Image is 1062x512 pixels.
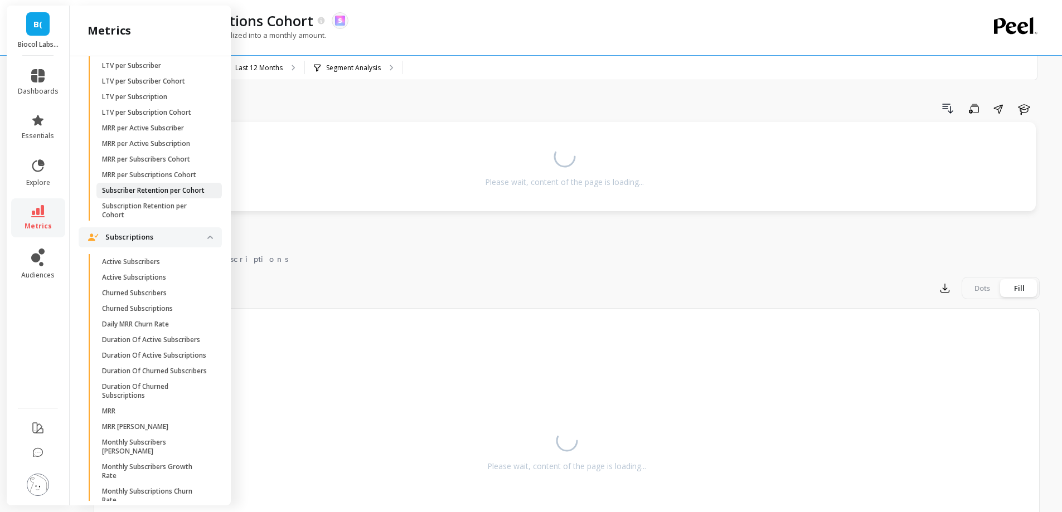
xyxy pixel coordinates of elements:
[102,335,200,344] p: Duration Of Active Subscribers
[25,222,52,231] span: metrics
[102,320,169,329] p: Daily MRR Churn Rate
[102,422,168,431] p: MRR [PERSON_NAME]
[1001,279,1037,297] div: Fill
[102,155,190,164] p: MRR per Subscribers Cohort
[88,233,99,241] img: navigation item icon
[102,124,184,133] p: MRR per Active Subscriber
[102,139,190,148] p: MRR per Active Subscription
[33,18,42,31] span: B(
[102,382,208,400] p: Duration Of Churned Subscriptions
[27,474,49,496] img: profile picture
[102,273,166,282] p: Active Subscriptions
[102,289,167,298] p: Churned Subscribers
[335,16,345,26] img: api.skio.svg
[207,236,213,239] img: down caret icon
[102,304,173,313] p: Churned Subscriptions
[26,178,50,187] span: explore
[102,462,208,480] p: Monthly Subscribers Growth Rate
[102,487,208,505] p: Monthly Subscriptions Churn Rate
[102,92,167,101] p: LTV per Subscription
[102,407,115,416] p: MRR
[18,40,59,49] p: Biocol Labs (US)
[102,438,208,456] p: Monthly Subscribers [PERSON_NAME]
[102,257,160,266] p: Active Subscribers
[102,170,196,179] p: MRR per Subscriptions Cohort
[94,245,1040,270] nav: Tabs
[88,23,131,38] h2: metrics
[485,177,644,188] div: Please wait, content of the page is loading...
[21,271,55,280] span: audiences
[105,232,207,243] p: Subscriptions
[102,108,191,117] p: LTV per Subscription Cohort
[102,202,208,220] p: Subscription Retention per Cohort
[102,367,207,376] p: Duration Of Churned Subscribers
[201,253,288,265] span: Subscriptions
[326,64,381,72] p: Segment Analysis
[487,461,646,472] div: Please wait, content of the page is loading...
[102,186,205,195] p: Subscriber Retention per Cohort
[18,87,59,96] span: dashboards
[102,61,161,70] p: LTV per Subscriber
[22,131,54,140] span: essentials
[964,279,1001,297] div: Dots
[102,77,185,86] p: LTV per Subscriber Cohort
[235,64,283,72] p: Last 12 Months
[102,351,206,360] p: Duration Of Active Subscriptions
